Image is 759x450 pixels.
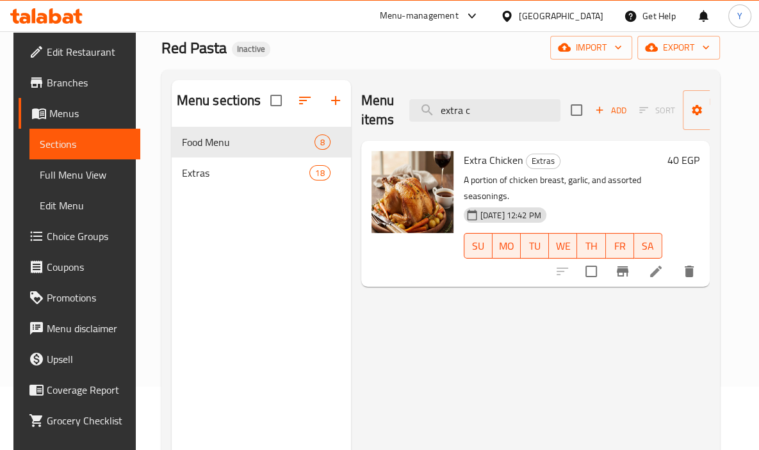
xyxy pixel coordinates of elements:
span: WE [554,237,572,255]
span: Add [593,103,628,118]
span: Promotions [47,290,130,305]
span: Manage items [693,94,758,126]
h6: 40 EGP [667,151,699,169]
button: Branch-specific-item [607,256,638,287]
a: Branches [19,67,140,98]
button: delete [674,256,705,287]
span: Extra Chicken [464,150,523,170]
span: TU [526,237,544,255]
div: Food Menu8 [172,127,351,157]
a: Promotions [19,282,140,313]
span: 8 [315,136,330,149]
input: search [409,99,560,122]
div: Extras18 [172,157,351,188]
div: Inactive [232,42,270,57]
button: SU [464,233,493,259]
span: Sections [40,136,130,152]
button: export [637,36,720,60]
h2: Menu items [361,91,395,129]
h2: Menu sections [177,91,261,110]
span: MO [498,237,516,255]
button: WE [549,233,577,259]
button: SA [634,233,662,259]
button: Add section [320,85,351,116]
p: A portion of chicken breast, garlic, and assorted seasonings. [464,172,662,204]
img: Extra Chicken [371,151,453,233]
button: Add [590,100,631,120]
div: Extras [526,154,560,169]
span: Grocery Checklist [47,413,130,428]
span: Red Pasta [161,33,227,62]
nav: Menu sections [172,122,351,193]
span: [DATE] 12:42 PM [475,209,546,221]
button: TH [577,233,605,259]
span: Menus [49,106,130,121]
button: TU [521,233,549,259]
span: Extras [526,154,560,168]
span: Extras [182,165,310,181]
span: Edit Restaurant [47,44,130,60]
a: Grocery Checklist [19,405,140,436]
span: Food Menu [182,134,314,150]
a: Coverage Report [19,374,140,405]
div: Menu-management [380,8,459,24]
span: Coverage Report [47,382,130,398]
span: SU [469,237,487,255]
span: Add item [590,100,631,120]
a: Sections [29,129,140,159]
span: Choice Groups [47,229,130,244]
a: Edit Restaurant [19,36,140,67]
span: 18 [310,167,329,179]
span: Upsell [47,351,130,367]
button: import [550,36,632,60]
span: Coupons [47,259,130,275]
span: Edit Menu [40,198,130,213]
a: Menus [19,98,140,129]
span: Select section first [631,100,683,120]
span: Menu disclaimer [47,321,130,336]
span: Full Menu View [40,167,130,182]
span: import [560,40,622,56]
a: Edit menu item [648,264,664,279]
span: Inactive [232,44,270,54]
span: export [648,40,710,56]
a: Menu disclaimer [19,313,140,344]
span: SA [639,237,657,255]
a: Edit Menu [29,190,140,221]
div: [GEOGRAPHIC_DATA] [519,9,603,23]
button: MO [493,233,521,259]
button: FR [606,233,634,259]
div: items [314,134,331,150]
span: Select section [563,97,590,124]
span: Select all sections [263,87,290,114]
span: Sort sections [290,85,320,116]
a: Upsell [19,344,140,374]
span: Select to update [578,258,605,285]
a: Full Menu View [29,159,140,190]
a: Choice Groups [19,221,140,252]
span: FR [611,237,629,255]
div: items [309,165,330,181]
span: TH [582,237,600,255]
span: Y [737,9,742,23]
a: Coupons [19,252,140,282]
span: Branches [47,75,130,90]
